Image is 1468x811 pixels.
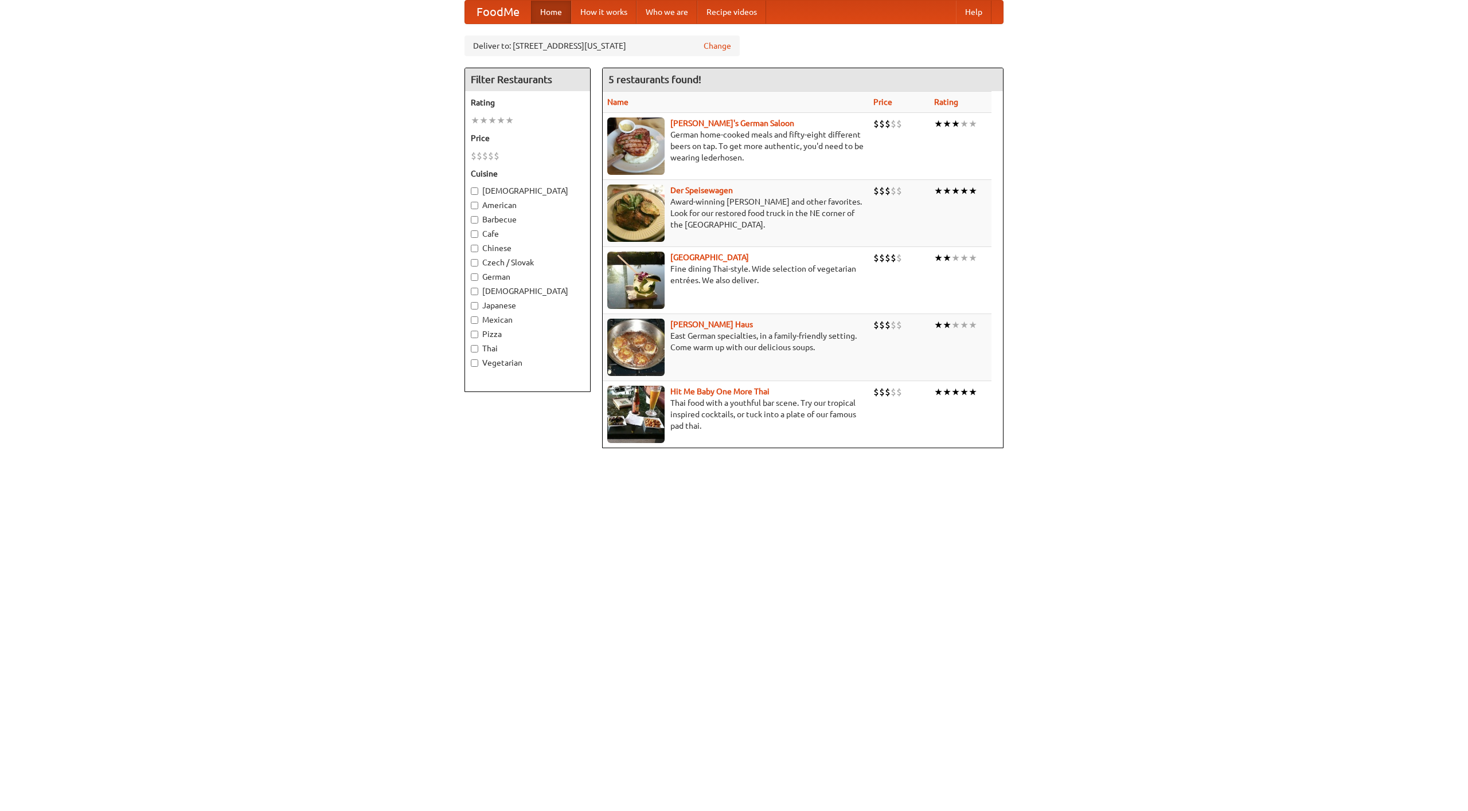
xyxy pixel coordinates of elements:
label: Chinese [471,242,584,254]
a: Recipe videos [697,1,766,23]
label: Pizza [471,328,584,340]
li: $ [891,185,896,197]
img: satay.jpg [607,252,665,309]
li: ★ [960,117,969,130]
li: $ [896,185,902,197]
li: $ [879,117,885,130]
a: How it works [571,1,637,23]
li: $ [879,252,885,264]
img: kohlhaus.jpg [607,319,665,376]
a: Home [531,1,571,23]
li: ★ [943,185,951,197]
a: Rating [934,97,958,107]
ng-pluralize: 5 restaurants found! [608,74,701,85]
b: [PERSON_NAME]'s German Saloon [670,119,794,128]
input: Pizza [471,331,478,338]
label: Barbecue [471,214,584,225]
b: [PERSON_NAME] Haus [670,320,753,329]
li: $ [873,185,879,197]
input: [DEMOGRAPHIC_DATA] [471,288,478,295]
li: $ [885,386,891,398]
li: ★ [960,185,969,197]
a: Price [873,97,892,107]
li: ★ [479,114,488,127]
li: $ [891,117,896,130]
li: $ [494,150,499,162]
label: [DEMOGRAPHIC_DATA] [471,285,584,297]
label: Japanese [471,300,584,311]
label: [DEMOGRAPHIC_DATA] [471,185,584,197]
p: Fine dining Thai-style. Wide selection of vegetarian entrées. We also deliver. [607,263,864,286]
input: American [471,202,478,209]
li: ★ [943,386,951,398]
li: ★ [488,114,497,127]
img: babythai.jpg [607,386,665,443]
li: $ [891,386,896,398]
h5: Rating [471,97,584,108]
input: German [471,273,478,281]
a: Der Speisewagen [670,186,733,195]
a: Change [704,40,731,52]
a: Who we are [637,1,697,23]
li: ★ [497,114,505,127]
a: Hit Me Baby One More Thai [670,387,770,396]
li: $ [885,252,891,264]
li: $ [873,386,879,398]
label: Czech / Slovak [471,257,584,268]
label: American [471,199,584,211]
li: ★ [505,114,514,127]
label: Thai [471,343,584,354]
li: $ [891,319,896,331]
li: ★ [471,114,479,127]
input: Barbecue [471,216,478,224]
li: ★ [969,185,977,197]
li: $ [873,117,879,130]
li: ★ [943,319,951,331]
li: $ [896,319,902,331]
li: ★ [969,319,977,331]
a: FoodMe [465,1,531,23]
label: Mexican [471,314,584,326]
li: ★ [951,117,960,130]
h4: Filter Restaurants [465,68,590,91]
li: ★ [960,386,969,398]
li: ★ [934,117,943,130]
input: Mexican [471,316,478,324]
input: Vegetarian [471,359,478,367]
input: Chinese [471,245,478,252]
li: ★ [960,252,969,264]
li: ★ [934,185,943,197]
li: ★ [951,185,960,197]
input: Czech / Slovak [471,259,478,267]
li: ★ [969,386,977,398]
li: $ [879,386,885,398]
li: $ [488,150,494,162]
img: esthers.jpg [607,117,665,175]
input: [DEMOGRAPHIC_DATA] [471,187,478,195]
h5: Price [471,132,584,144]
p: East German specialties, in a family-friendly setting. Come warm up with our delicious soups. [607,330,864,353]
input: Cafe [471,230,478,238]
label: Vegetarian [471,357,584,369]
a: Help [956,1,991,23]
li: ★ [943,252,951,264]
li: ★ [951,319,960,331]
div: Deliver to: [STREET_ADDRESS][US_STATE] [464,36,740,56]
li: $ [885,319,891,331]
li: ★ [943,117,951,130]
input: Japanese [471,302,478,309]
label: German [471,271,584,283]
h5: Cuisine [471,168,584,179]
p: Thai food with a youthful bar scene. Try our tropical inspired cocktails, or tuck into a plate of... [607,397,864,432]
li: $ [885,117,891,130]
li: ★ [960,319,969,331]
p: Award-winning [PERSON_NAME] and other favorites. Look for our restored food truck in the NE corne... [607,196,864,230]
li: $ [477,150,482,162]
li: $ [896,117,902,130]
li: $ [896,386,902,398]
li: ★ [934,319,943,331]
p: German home-cooked meals and fifty-eight different beers on tap. To get more authentic, you'd nee... [607,129,864,163]
li: $ [471,150,477,162]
